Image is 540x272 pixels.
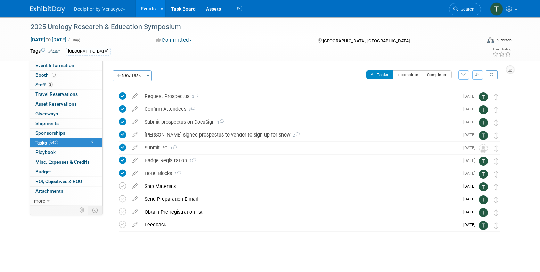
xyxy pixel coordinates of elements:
[479,170,488,179] img: Tony Alvarado
[129,145,141,151] a: edit
[30,167,102,176] a: Budget
[35,149,56,155] span: Playbook
[50,72,57,77] span: Booth not reserved yet
[35,111,58,116] span: Giveaways
[30,187,102,196] a: Attachments
[141,167,459,179] div: Hotel Blocks
[479,118,488,127] img: Tony Alvarado
[35,179,82,184] span: ROI, Objectives & ROO
[129,170,141,176] a: edit
[440,36,512,47] div: Event Format
[479,195,488,204] img: Tony Alvarado
[129,93,141,99] a: edit
[494,158,498,165] i: Move task
[49,140,58,145] span: 64%
[458,7,474,12] span: Search
[187,159,196,163] span: 2
[494,209,498,216] i: Move task
[35,63,74,68] span: Event Information
[30,6,65,13] img: ExhibitDay
[141,129,459,141] div: [PERSON_NAME] signed prospectus to vendor to sign up for show
[28,21,471,33] div: 2025 Urology Research & Education Symposium
[30,90,102,99] a: Travel Reservations
[30,109,102,118] a: Giveaways
[35,82,53,88] span: Staff
[30,148,102,157] a: Playbook
[30,196,102,206] a: more
[113,70,145,81] button: New Task
[35,188,63,194] span: Attachments
[494,119,498,126] i: Move task
[30,36,67,43] span: [DATE] [DATE]
[141,90,459,102] div: Request Prospectus
[30,61,102,70] a: Event Information
[141,193,459,205] div: Send Preparation E-mail
[141,155,459,166] div: Badge Registration
[494,171,498,178] i: Move task
[479,208,488,217] img: Tony Alvarado
[172,172,181,176] span: 2
[88,206,103,215] td: Toggle Event Tabs
[494,197,498,203] i: Move task
[494,94,498,100] i: Move task
[45,37,52,42] span: to
[479,105,488,114] img: Tony Alvarado
[393,70,423,79] button: Incomplete
[30,157,102,167] a: Misc. Expenses & Credits
[30,138,102,148] a: Tasks64%
[129,119,141,125] a: edit
[463,132,479,137] span: [DATE]
[141,219,459,231] div: Feedback
[479,182,488,191] img: Tony Alvarado
[168,146,177,150] span: 1
[141,103,459,115] div: Confirm Attendees
[34,198,45,204] span: more
[30,129,102,138] a: Sponsorships
[129,106,141,112] a: edit
[494,107,498,113] i: Move task
[35,130,65,136] span: Sponsorships
[323,38,410,43] span: [GEOGRAPHIC_DATA], [GEOGRAPHIC_DATA]
[141,142,459,154] div: Submit PO
[186,107,195,112] span: 8
[35,159,90,165] span: Misc. Expenses & Credits
[215,120,224,125] span: 1
[76,206,88,215] td: Personalize Event Tab Strip
[479,221,488,230] img: Tony Alvarado
[141,116,459,128] div: Submit prospectus on DocuSign
[153,36,195,44] button: Committed
[189,94,198,99] span: 3
[463,197,479,201] span: [DATE]
[129,183,141,189] a: edit
[463,171,479,176] span: [DATE]
[463,119,479,124] span: [DATE]
[494,222,498,229] i: Move task
[129,157,141,164] a: edit
[129,209,141,215] a: edit
[463,94,479,99] span: [DATE]
[479,92,488,101] img: Tony Alvarado
[30,71,102,80] a: Booth
[490,2,503,16] img: Tony Alvarado
[35,169,51,174] span: Budget
[129,222,141,228] a: edit
[463,107,479,112] span: [DATE]
[463,209,479,214] span: [DATE]
[68,38,80,42] span: (1 day)
[129,196,141,202] a: edit
[479,157,488,166] img: Tony Alvarado
[141,180,459,192] div: Ship Materials
[141,206,459,218] div: Obtain Pre-registration list
[463,222,479,227] span: [DATE]
[463,145,479,150] span: [DATE]
[30,119,102,128] a: Shipments
[486,70,498,79] a: Refresh
[463,158,479,163] span: [DATE]
[423,70,452,79] button: Completed
[30,80,102,90] a: Staff2
[35,91,78,97] span: Travel Reservations
[129,132,141,138] a: edit
[35,121,59,126] span: Shipments
[30,99,102,109] a: Asset Reservations
[30,177,102,186] a: ROI, Objectives & ROO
